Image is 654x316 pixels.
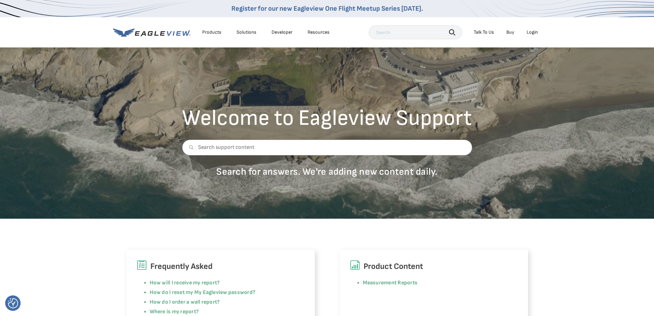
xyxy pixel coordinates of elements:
[150,289,256,296] a: How do I reset my My Eagleview password?
[8,298,18,308] button: Consent Preferences
[8,298,18,308] img: Revisit consent button
[137,260,305,273] h6: Frequently Asked
[272,29,292,35] a: Developer
[150,299,220,305] a: How do I order a wall report?
[150,280,220,286] a: How will I receive my report?
[527,29,538,35] div: Login
[202,29,221,35] div: Products
[231,4,423,13] a: Register for our new Eagleview One Flight Meetup Series [DATE].
[237,29,256,35] div: Solutions
[182,166,472,178] p: Search for answers. We're adding new content daily.
[150,308,199,315] a: Where is my report?
[506,29,514,35] a: Buy
[350,260,518,273] h6: Product Content
[182,107,472,129] h2: Welcome to Eagleview Support
[369,25,462,39] input: Search
[308,29,330,35] div: Resources
[474,29,494,35] div: Talk To Us
[363,280,418,286] a: Measurement Reports
[182,140,472,155] input: Search support content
